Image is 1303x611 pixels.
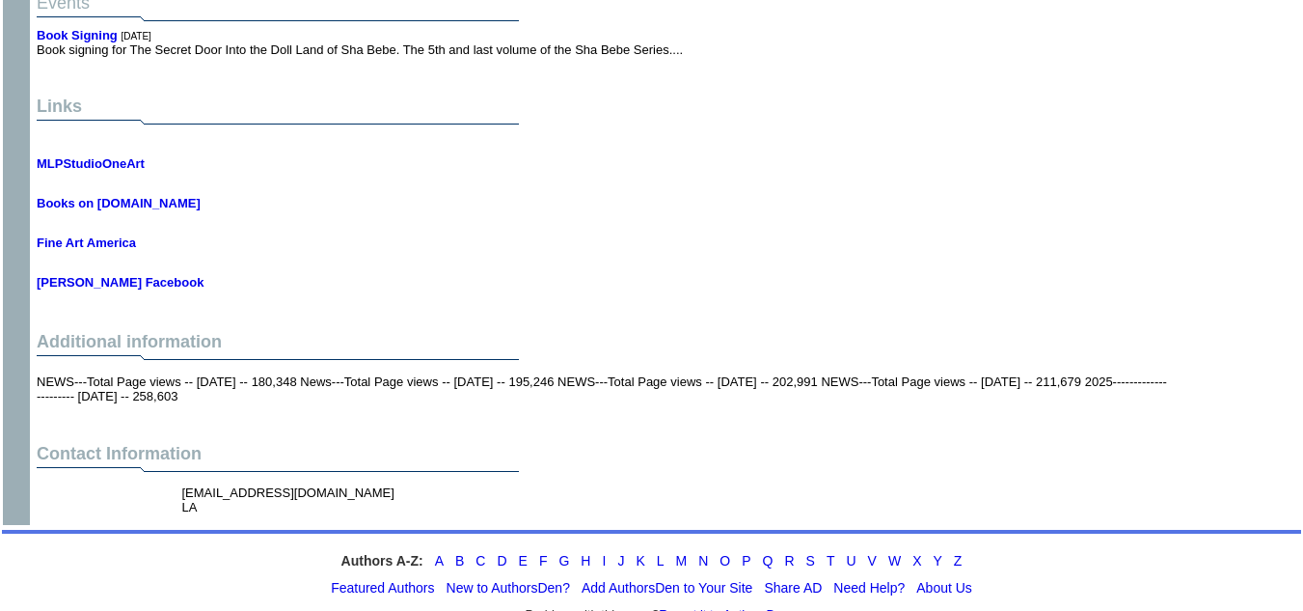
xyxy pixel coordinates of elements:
[806,553,815,569] a: S
[37,28,118,42] a: Book Signing
[37,444,202,463] font: Contact Information
[581,553,590,569] a: H
[37,14,519,28] img: dividingline.gif
[742,553,750,569] a: P
[846,553,855,569] a: U
[331,580,434,596] a: Featured Authors
[719,553,730,569] a: O
[475,553,485,569] a: C
[582,580,752,596] a: Add AuthorsDen to Your Site
[657,553,665,569] a: L
[37,196,201,210] a: Books on [DOMAIN_NAME]
[121,31,150,42] font: [DATE]
[37,117,519,131] img: dividingline.gif
[37,275,204,290] a: [PERSON_NAME] Facebook
[519,553,528,569] a: E
[764,580,822,596] a: Share AD
[954,553,963,569] a: Z
[763,553,774,569] a: Q
[37,97,82,116] font: Links
[539,553,548,569] a: F
[617,553,624,569] a: J
[558,553,569,569] a: G
[676,553,688,569] a: M
[37,236,136,250] a: Fine Art America
[341,553,423,569] strong: Authors A-Z:
[497,553,506,569] a: D
[868,553,877,569] a: V
[37,375,1167,403] font: NEWS---Total Page views -- [DATE] -- 180,348 News---Total Page views -- [DATE] -- 195,246 NEWS---...
[784,553,794,569] a: R
[37,464,519,479] img: dividingline.gif
[37,332,222,351] font: Additional information
[181,486,394,514] font: [EMAIL_ADDRESS][DOMAIN_NAME] LA
[912,553,921,569] a: X
[602,553,606,569] a: I
[698,553,708,569] a: N
[934,553,942,569] a: Y
[916,580,972,596] a: About Us
[37,352,519,367] img: dividingline.gif
[435,553,444,569] a: A
[636,553,644,569] a: K
[37,156,145,171] a: MLPStudioOneArt
[888,553,901,569] a: W
[447,580,570,596] a: New to AuthorsDen?
[833,580,905,596] a: Need Help?
[37,28,683,57] font: Book signing for The Secret Door Into the Doll Land of Sha Bebe. The 5th and last volume of the S...
[827,553,835,569] a: T
[455,553,464,569] a: B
